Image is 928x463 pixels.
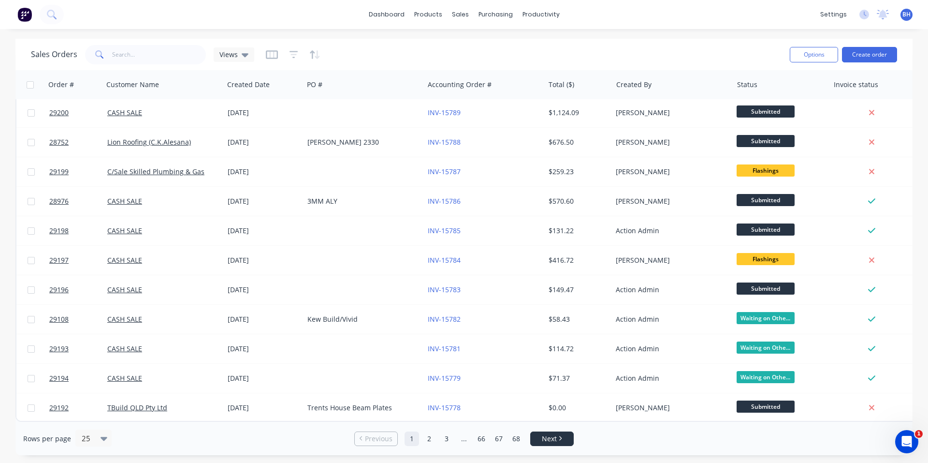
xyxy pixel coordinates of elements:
[492,432,506,446] a: Page 67
[895,430,918,453] iframe: Intercom live chat
[49,216,107,245] a: 29198
[49,393,107,422] a: 29192
[49,246,107,275] a: 29197
[228,108,300,118] div: [DATE]
[49,373,69,383] span: 29194
[737,401,795,413] span: Submitted
[350,432,578,446] ul: Pagination
[616,196,723,206] div: [PERSON_NAME]
[549,314,605,324] div: $58.43
[49,128,107,157] a: 28752
[549,137,605,147] div: $676.50
[790,47,838,62] button: Options
[107,344,142,353] a: CASH SALE
[23,434,71,444] span: Rows per page
[409,7,447,22] div: products
[428,80,492,90] div: Accounting Order #
[428,373,461,383] a: INV-15779
[428,137,461,147] a: INV-15788
[422,432,436,446] a: Page 2
[364,7,409,22] a: dashboard
[307,137,415,147] div: [PERSON_NAME] 2330
[737,105,795,118] span: Submitted
[107,373,142,383] a: CASH SALE
[616,80,652,90] div: Created By
[549,255,605,265] div: $416.72
[616,314,723,324] div: Action Admin
[228,403,300,413] div: [DATE]
[616,344,723,354] div: Action Admin
[17,7,32,22] img: Factory
[616,226,723,236] div: Action Admin
[49,196,69,206] span: 28976
[915,430,923,438] span: 1
[227,80,270,90] div: Created Date
[549,167,605,177] div: $259.23
[616,108,723,118] div: [PERSON_NAME]
[107,314,142,324] a: CASH SALE
[49,98,107,127] a: 29200
[439,432,454,446] a: Page 3
[737,371,795,383] span: Waiting on Othe...
[509,432,523,446] a: Page 68
[48,80,74,90] div: Order #
[549,226,605,236] div: $131.22
[531,434,573,444] a: Next page
[228,167,300,177] div: [DATE]
[737,224,795,236] span: Submitted
[428,344,461,353] a: INV-15781
[549,196,605,206] div: $570.60
[228,373,300,383] div: [DATE]
[49,157,107,186] a: 29199
[49,187,107,216] a: 28976
[737,135,795,147] span: Submitted
[902,10,911,19] span: BH
[428,196,461,206] a: INV-15786
[49,305,107,334] a: 29108
[474,432,489,446] a: Page 66
[616,167,723,177] div: [PERSON_NAME]
[737,283,795,295] span: Submitted
[49,108,69,118] span: 29200
[106,80,159,90] div: Customer Name
[815,7,852,22] div: settings
[737,253,795,265] span: Flashings
[107,255,142,265] a: CASH SALE
[616,285,723,295] div: Action Admin
[49,137,69,147] span: 28752
[737,164,795,177] span: Flashings
[549,108,605,118] div: $1,124.09
[49,344,69,354] span: 29193
[447,7,474,22] div: sales
[107,108,142,117] a: CASH SALE
[112,45,206,64] input: Search...
[31,50,77,59] h1: Sales Orders
[428,314,461,324] a: INV-15782
[549,403,605,413] div: $0.00
[428,226,461,235] a: INV-15785
[474,7,518,22] div: purchasing
[107,285,142,294] a: CASH SALE
[616,255,723,265] div: [PERSON_NAME]
[107,403,167,412] a: TBuild QLD Pty Ltd
[49,167,69,177] span: 29199
[49,275,107,304] a: 29196
[737,80,757,90] div: Status
[842,47,897,62] button: Create order
[107,137,191,147] a: Lion Roofing (C.K.Alesana)
[49,334,107,363] a: 29193
[737,194,795,206] span: Submitted
[49,285,69,295] span: 29196
[428,255,461,265] a: INV-15784
[307,80,322,90] div: PO #
[228,314,300,324] div: [DATE]
[107,167,204,176] a: C/Sale Skilled Plumbing & Gas
[616,137,723,147] div: [PERSON_NAME]
[228,255,300,265] div: [DATE]
[549,80,574,90] div: Total ($)
[228,137,300,147] div: [DATE]
[49,403,69,413] span: 29192
[228,285,300,295] div: [DATE]
[307,196,415,206] div: 3MM ALY
[355,434,397,444] a: Previous page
